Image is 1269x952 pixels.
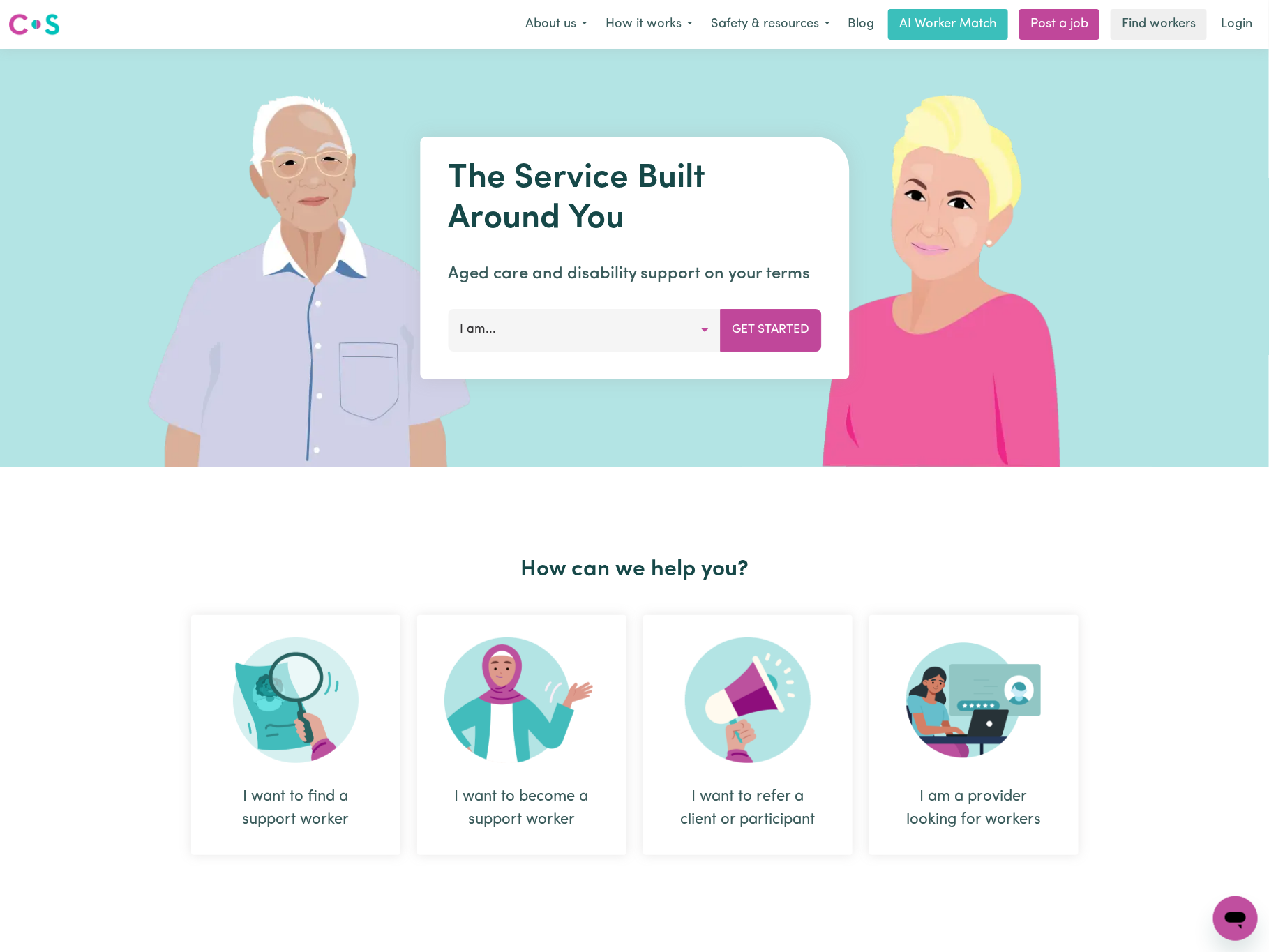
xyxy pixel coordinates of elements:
div: I want to refer a client or participant [677,785,819,831]
a: Blog [839,9,883,40]
div: I want to become a support worker [417,615,626,855]
button: About us [516,10,596,39]
button: I am... [448,309,721,351]
a: AI Worker Match [888,9,1008,40]
div: I want to refer a client or participant [643,615,853,855]
a: Careseekers logo [8,8,60,40]
a: Login [1212,9,1261,40]
img: Search [233,637,359,763]
iframe: Button to launch messaging window [1213,896,1258,941]
div: I want to find a support worker [191,615,400,855]
div: I am a provider looking for workers [903,785,1045,831]
div: I am a provider looking for workers [869,615,1079,855]
img: Become Worker [444,637,599,763]
div: I want to find a support worker [225,785,367,831]
img: Provider [906,637,1042,763]
img: Careseekers logo [8,12,60,37]
div: I want to become a support worker [451,785,593,831]
button: Safety & resources [702,10,839,39]
a: Find workers [1111,9,1207,40]
p: Aged care and disability support on your terms [448,262,821,287]
h2: How can we help you? [183,557,1087,583]
h1: The Service Built Around You [448,159,821,239]
img: Refer [685,637,811,763]
a: Post a job [1019,9,1099,40]
button: How it works [596,10,702,39]
button: Get Started [720,309,821,351]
